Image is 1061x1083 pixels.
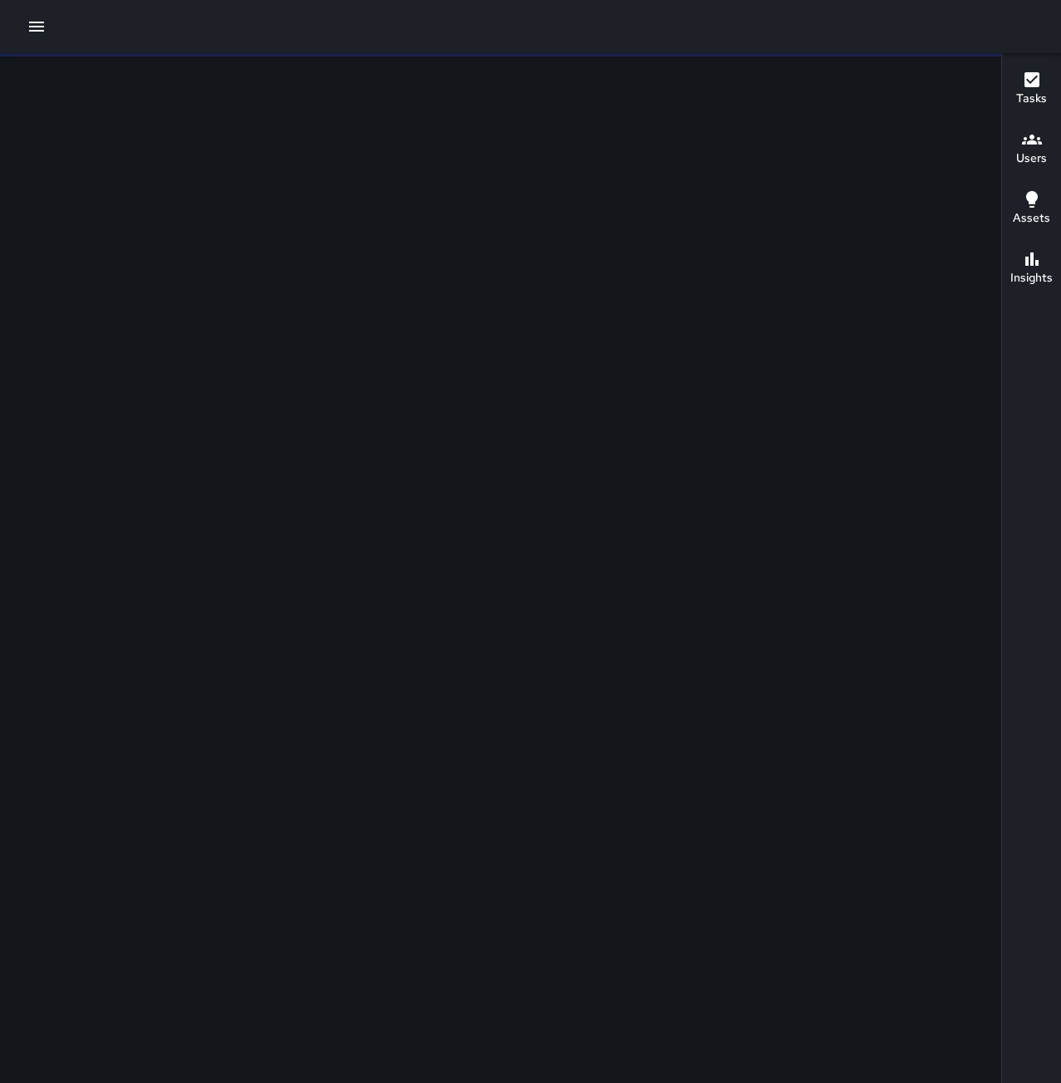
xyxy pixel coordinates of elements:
[1016,149,1047,168] h6: Users
[1002,60,1061,120] button: Tasks
[1002,239,1061,299] button: Insights
[1013,209,1050,228] h6: Assets
[1016,90,1047,108] h6: Tasks
[1002,179,1061,239] button: Assets
[1002,120,1061,179] button: Users
[1010,269,1053,287] h6: Insights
